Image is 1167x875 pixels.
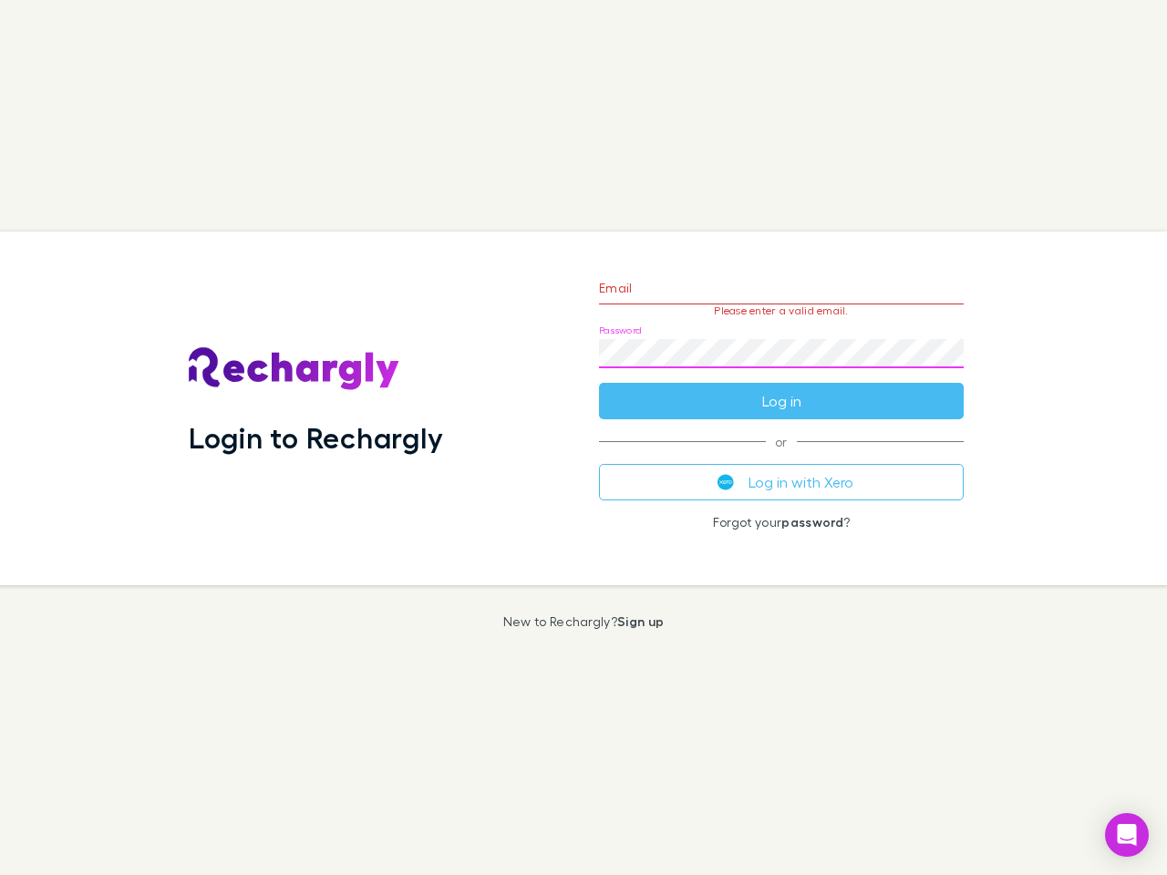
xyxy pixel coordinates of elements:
[189,347,400,391] img: Rechargly's Logo
[599,304,964,317] p: Please enter a valid email.
[1105,813,1149,857] div: Open Intercom Messenger
[599,383,964,419] button: Log in
[189,420,443,455] h1: Login to Rechargly
[503,614,665,629] p: New to Rechargly?
[718,474,734,490] img: Xero's logo
[781,514,843,530] a: password
[599,441,964,442] span: or
[617,613,664,629] a: Sign up
[599,515,964,530] p: Forgot your ?
[599,464,964,500] button: Log in with Xero
[599,324,642,337] label: Password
